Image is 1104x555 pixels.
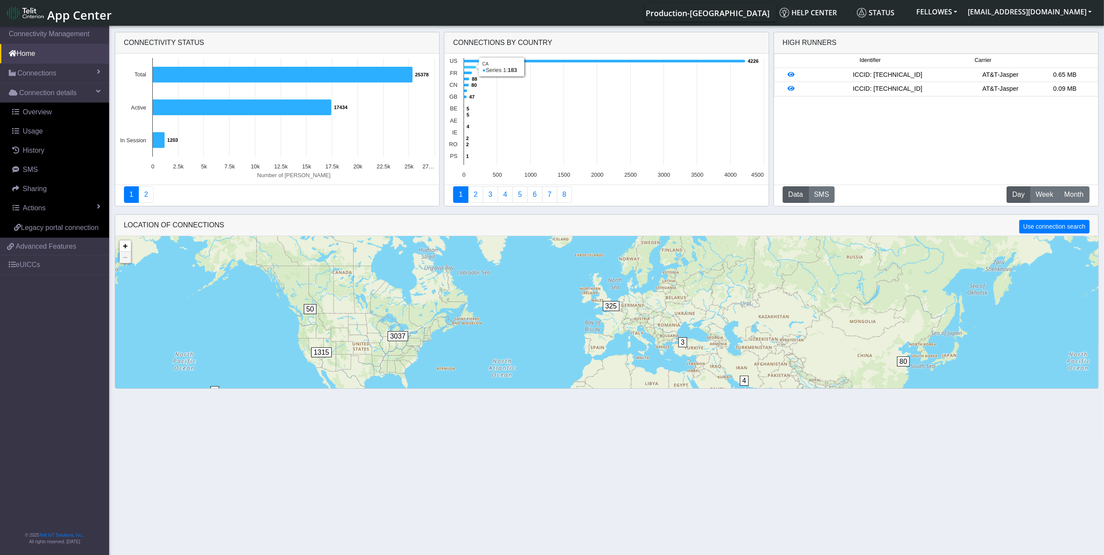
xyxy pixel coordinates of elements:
[963,4,1097,20] button: [EMAIL_ADDRESS][DOMAIN_NAME]
[23,147,45,154] span: History
[512,186,528,203] a: Usage by Carrier
[388,331,409,341] span: 3037
[124,186,139,203] a: Connectivity status
[807,84,968,94] div: ICCID: [TECHNICAL_ID]
[691,171,703,178] text: 3500
[645,4,769,21] a: Your current platform instance
[404,163,413,170] text: 25k
[39,533,83,538] a: Telit IoT Solutions, Inc.
[678,337,688,347] span: 3
[131,104,146,111] text: Active
[47,7,112,23] span: App Center
[210,386,220,396] span: 2
[1033,70,1097,80] div: 0.65 MB
[120,252,131,263] a: Zoom out
[483,186,498,203] a: Usage per Country
[542,186,557,203] a: Zero Session
[740,376,749,386] span: 4
[646,8,770,18] span: Production-[GEOGRAPHIC_DATA]
[304,304,317,314] span: 50
[23,185,47,192] span: Sharing
[780,8,789,17] img: knowledge.svg
[557,186,572,203] a: Not Connected for 30 days
[450,153,457,159] text: PS
[603,301,620,311] span: 325
[325,163,339,170] text: 17.5k
[23,204,45,212] span: Actions
[471,82,477,88] text: 80
[911,4,963,20] button: FELLOWES
[450,93,458,100] text: GB
[21,224,99,231] span: Legacy portal connection
[201,163,207,170] text: 5k
[466,142,469,147] text: 2
[783,186,809,203] button: Data
[853,4,911,21] a: Status
[353,163,362,170] text: 20k
[467,106,469,111] text: 5
[450,82,457,88] text: CN
[897,356,910,367] span: 80
[115,32,440,54] div: Connectivity status
[591,171,603,178] text: 2000
[311,347,332,357] span: 1315
[808,186,835,203] button: SMS
[975,56,991,65] span: Carrier
[1059,186,1089,203] button: Month
[7,6,44,20] img: logo-telit-cinterion-gw-new.png
[151,163,154,170] text: 0
[7,3,110,22] a: App Center
[751,171,764,178] text: 4500
[115,215,1098,236] div: LOCATION OF CONNECTIONS
[1019,220,1089,233] button: Use connection search
[1035,189,1053,200] span: Week
[857,8,894,17] span: Status
[450,58,457,64] text: US
[748,58,759,64] text: 4226
[23,166,38,173] span: SMS
[498,186,513,203] a: Connections By Carrier
[450,105,457,112] text: BE
[968,70,1033,80] div: AT&T-Jasper
[1033,84,1097,94] div: 0.09 MB
[857,8,867,17] img: status.svg
[3,160,109,179] a: SMS
[3,141,109,160] a: History
[558,171,570,178] text: 1500
[525,171,537,178] text: 1000
[860,56,880,65] span: Identifier
[463,171,466,178] text: 0
[807,70,968,80] div: ICCID: [TECHNICAL_ID]
[658,171,670,178] text: 3000
[472,76,477,82] text: 88
[625,171,637,178] text: 2500
[453,186,468,203] a: Connections By Country
[1012,189,1025,200] span: Day
[453,186,760,203] nav: Summary paging
[19,88,77,98] span: Connection details
[776,4,853,21] a: Help center
[478,65,487,70] text: 183
[450,117,457,124] text: AE
[1030,186,1059,203] button: Week
[3,103,109,122] a: Overview
[466,154,469,159] text: 1
[466,136,469,141] text: 2
[467,112,469,117] text: 5
[17,68,56,79] span: Connections
[274,163,288,170] text: 12.5k
[740,376,749,402] div: 4
[334,105,348,110] text: 17434
[138,186,154,203] a: Deployment status
[23,127,43,135] span: Usage
[1064,189,1083,200] span: Month
[449,141,457,147] text: RO
[224,163,235,170] text: 7.5k
[302,163,311,170] text: 15k
[124,186,431,203] nav: Summary paging
[173,163,184,170] text: 2.5k
[376,163,390,170] text: 22.5k
[167,137,178,143] text: 1203
[450,70,457,76] text: FR
[422,163,434,170] text: 27…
